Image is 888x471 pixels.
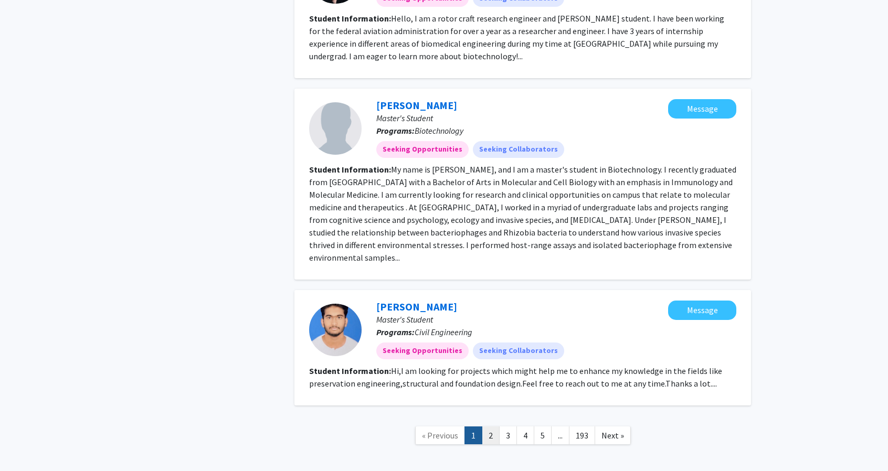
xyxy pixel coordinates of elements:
span: Civil Engineering [415,327,472,337]
b: Student Information: [309,164,391,175]
span: ... [558,430,563,441]
button: Message Eshwar Shivarathri [668,301,736,320]
fg-read-more: Hi,I am looking for projects which might help me to enhance my knowledge in the fields like prese... [309,366,722,389]
button: Message Sai Keerthana Puvvula [668,99,736,119]
b: Programs: [376,125,415,136]
mat-chip: Seeking Collaborators [473,342,564,359]
a: 2 [482,426,500,445]
span: Biotechnology [415,125,463,136]
a: 193 [569,426,595,445]
a: 5 [534,426,552,445]
a: 1 [464,426,482,445]
span: Master's Student [376,314,433,325]
a: 4 [516,426,534,445]
iframe: Chat [8,424,45,463]
a: Previous Page [415,426,465,445]
a: [PERSON_NAME] [376,99,457,112]
fg-read-more: Hello, I am a rotor craft research engineer and [PERSON_NAME] student. I have been working for th... [309,13,724,61]
nav: Page navigation [294,416,751,458]
span: Master's Student [376,113,433,123]
b: Student Information: [309,366,391,376]
span: Next » [601,430,624,441]
mat-chip: Seeking Collaborators [473,141,564,158]
a: [PERSON_NAME] [376,300,457,313]
b: Programs: [376,327,415,337]
a: Next [595,426,631,445]
span: « Previous [422,430,458,441]
mat-chip: Seeking Opportunities [376,141,469,158]
a: 3 [499,426,517,445]
b: Student Information: [309,13,391,24]
fg-read-more: My name is [PERSON_NAME], and I am a master's student in Biotechnology. I recently graduated from... [309,164,736,263]
mat-chip: Seeking Opportunities [376,342,469,359]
